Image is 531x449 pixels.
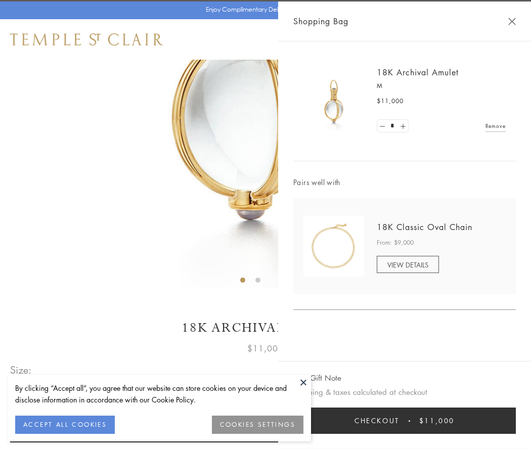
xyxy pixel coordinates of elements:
[377,256,439,273] a: VIEW DETAILS
[10,362,32,378] span: Size:
[293,15,348,28] span: Shopping Bag
[293,408,516,434] button: Checkout $11,000
[10,33,163,46] img: Temple St. Clair
[377,96,404,106] span: $11,000
[387,260,428,270] span: VIEW DETAILS
[508,18,516,25] button: Close Shopping Bag
[397,120,408,132] a: Set quantity to 2
[419,415,455,426] span: $11,000
[377,221,472,233] a: 18K Classic Oval Chain
[206,5,321,15] p: Enjoy Complimentary Delivery & Returns
[293,176,516,188] span: Pairs well with
[303,71,364,131] img: 18K Archival Amulet
[10,319,521,337] h1: 18K Archival Amulet
[293,386,516,398] p: Shipping & taxes calculated at checkout
[15,382,303,406] div: By clicking “Accept all”, you agree that our website can store cookies on your device and disclos...
[293,372,341,384] button: Add Gift Note
[377,81,506,91] p: M
[377,67,459,78] a: 18K Archival Amulet
[212,416,303,434] button: COOKIES SETTINGS
[485,120,506,131] a: Remove
[355,415,400,426] span: Checkout
[15,416,115,434] button: ACCEPT ALL COOKIES
[377,238,414,248] span: From: $9,000
[377,120,387,132] a: Set quantity to 0
[247,342,284,355] span: $11,000
[303,216,364,277] img: N88865-OV18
